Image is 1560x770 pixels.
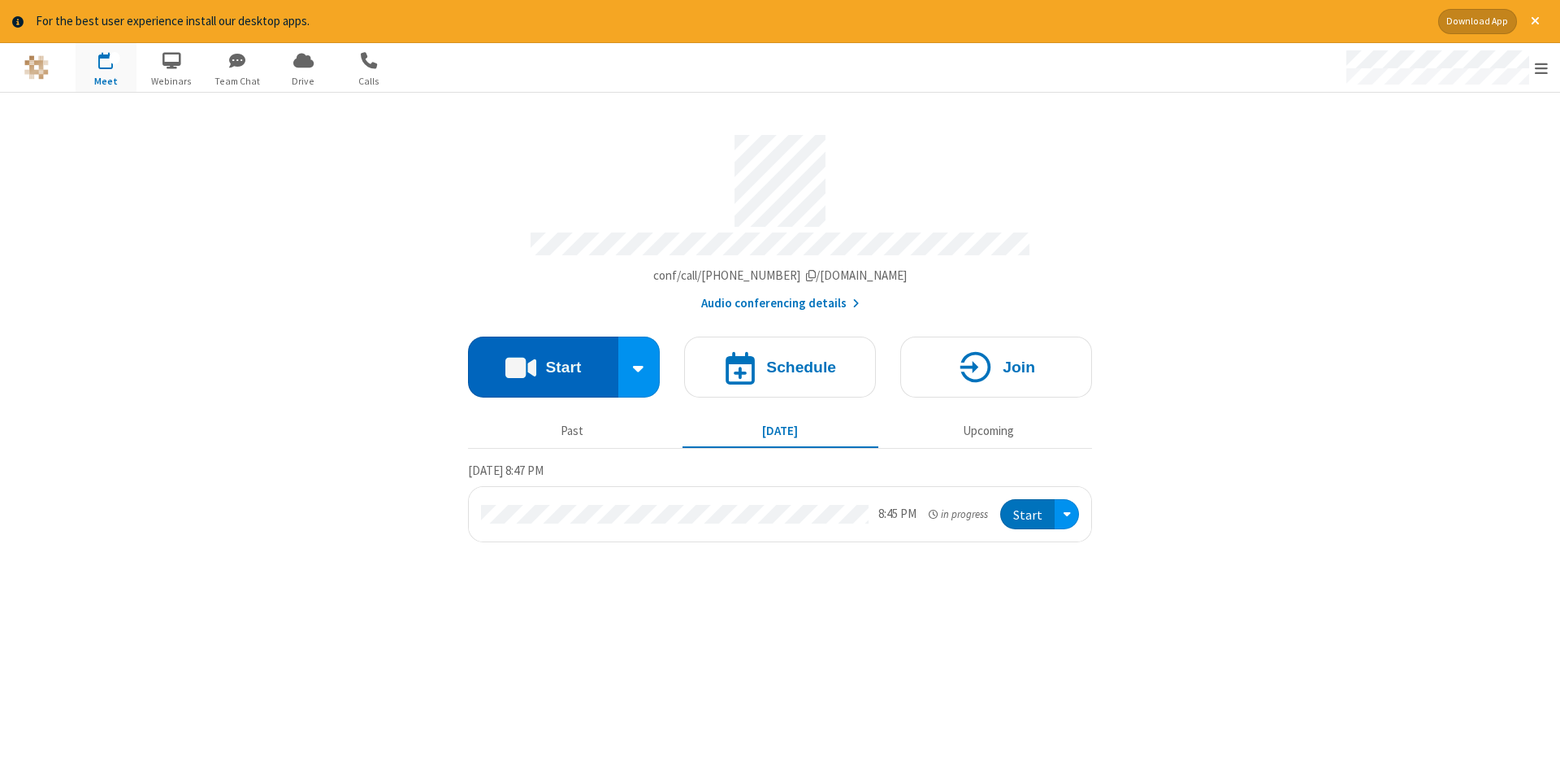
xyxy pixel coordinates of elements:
[1003,359,1035,375] h4: Join
[273,74,334,89] span: Drive
[468,123,1092,312] section: Account details
[878,505,916,524] div: 8:45 PM
[468,461,1092,542] section: Today's Meetings
[890,416,1086,447] button: Upcoming
[701,294,860,313] button: Audio conferencing details
[1331,43,1560,92] div: Open menu
[929,507,988,522] em: in progress
[6,43,67,92] button: Logo
[207,74,268,89] span: Team Chat
[1438,9,1517,34] button: Download App
[141,74,202,89] span: Webinars
[76,74,136,89] span: Meet
[653,268,908,283] span: Copy my meeting room link
[1000,499,1055,529] button: Start
[1055,499,1079,529] div: Open menu
[339,74,400,89] span: Calls
[653,267,908,285] button: Copy my meeting room linkCopy my meeting room link
[684,337,876,398] button: Schedule
[110,52,120,64] div: 1
[900,337,1092,398] button: Join
[618,337,661,398] div: Start conference options
[682,416,878,447] button: [DATE]
[1523,9,1548,34] button: Close alert
[24,55,49,80] img: QA Selenium DO NOT DELETE OR CHANGE
[766,359,836,375] h4: Schedule
[545,359,581,375] h4: Start
[474,416,670,447] button: Past
[468,337,618,398] button: Start
[36,12,1426,31] div: For the best user experience install our desktop apps.
[468,463,544,478] span: [DATE] 8:47 PM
